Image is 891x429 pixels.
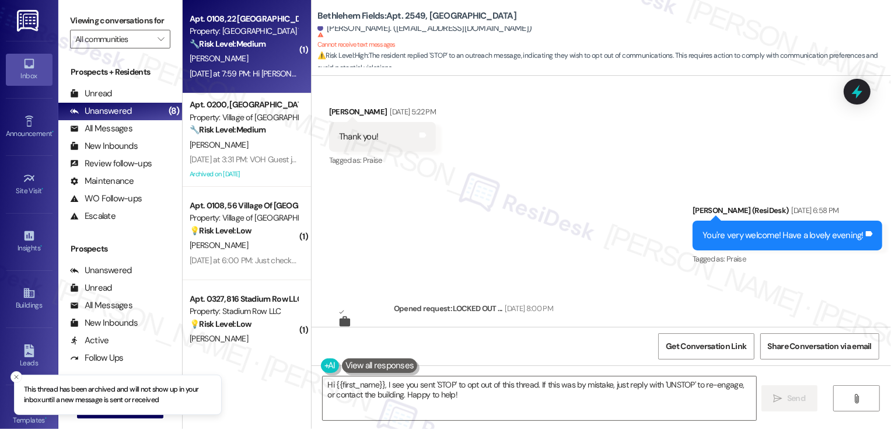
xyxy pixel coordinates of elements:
[190,25,298,37] div: Property: [GEOGRAPHIC_DATA] Townhomes
[70,105,132,117] div: Unanswered
[323,376,756,420] textarea: Hi {{first_name}}, I see you sent 'STOP' to opt out of this thread. If this was by mistake, just ...
[693,204,882,221] div: [PERSON_NAME] (ResiDesk)
[42,185,44,193] span: •
[70,12,170,30] label: Viewing conversations for
[317,51,368,60] strong: ⚠️ Risk Level: High
[190,212,298,224] div: Property: Village of [GEOGRAPHIC_DATA]
[158,34,164,44] i: 
[787,392,805,404] span: Send
[70,210,116,222] div: Escalate
[852,394,861,403] i: 
[70,88,112,100] div: Unread
[190,154,603,165] div: [DATE] at 3:31 PM: VOH Guest just popped up....there was a space in between, but I could not conn...
[329,106,436,122] div: [PERSON_NAME]
[188,167,299,182] div: Archived on [DATE]
[190,225,251,236] strong: 💡 Risk Level: Low
[6,341,53,372] a: Leads
[768,340,872,353] span: Share Conversation via email
[394,302,553,319] div: Opened request: LOCKED OUT ...
[190,333,248,344] span: [PERSON_NAME]
[70,317,138,329] div: New Inbounds
[387,106,436,118] div: [DATE] 5:22 PM
[317,50,891,75] span: : The resident replied 'STOP' to an outreach message, indicating they wish to opt out of communic...
[190,255,455,266] div: [DATE] at 6:00 PM: Just checking on picnic table. Lovely evenings to sit outside
[17,10,41,32] img: ResiDesk Logo
[726,254,746,264] span: Praise
[45,414,47,423] span: •
[70,352,124,364] div: Follow Ups
[52,128,54,136] span: •
[70,299,132,312] div: All Messages
[70,123,132,135] div: All Messages
[339,131,379,143] div: Thank you!
[6,54,53,85] a: Inbox
[190,53,248,64] span: [PERSON_NAME]
[760,333,879,360] button: Share Conversation via email
[774,394,782,403] i: 
[58,66,182,78] div: Prospects + Residents
[693,250,882,267] div: Tagged as:
[190,99,298,111] div: Apt. 0200, [GEOGRAPHIC_DATA]
[190,111,298,124] div: Property: Village of [GEOGRAPHIC_DATA]
[329,152,436,169] div: Tagged as:
[70,158,152,170] div: Review follow-ups
[190,39,265,49] strong: 🔧 Risk Level: Medium
[317,22,532,34] div: [PERSON_NAME]. ([EMAIL_ADDRESS][DOMAIN_NAME])
[190,200,298,212] div: Apt. 0108, 56 Village Of [GEOGRAPHIC_DATA]
[317,32,396,48] sup: Cannot receive text messages
[658,333,754,360] button: Get Conversation Link
[317,10,516,22] b: Bethlehem Fields: Apt. 2549, [GEOGRAPHIC_DATA]
[11,371,22,383] button: Close toast
[502,302,553,315] div: [DATE] 8:00 PM
[190,13,298,25] div: Apt. 0108, 22 [GEOGRAPHIC_DATA] Townhomes
[166,102,182,120] div: (8)
[70,175,134,187] div: Maintenance
[761,385,818,411] button: Send
[70,282,112,294] div: Unread
[666,340,746,353] span: Get Conversation Link
[190,139,248,150] span: [PERSON_NAME]
[789,204,839,217] div: [DATE] 6:58 PM
[363,155,382,165] span: Praise
[190,240,248,250] span: [PERSON_NAME]
[70,140,138,152] div: New Inbounds
[190,68,406,79] div: [DATE] at 7:59 PM: Hi [PERSON_NAME]. Can we speak privately?
[24,385,212,405] p: This thread has been archived and will not show up in your inbox until a new message is sent or r...
[6,169,53,200] a: Site Visit •
[40,242,42,250] span: •
[75,30,152,48] input: All communities
[190,319,251,329] strong: 💡 Risk Level: Low
[6,283,53,315] a: Buildings
[703,229,864,242] div: You're very welcome! Have a lovely evening!
[190,305,298,318] div: Property: Stadium Row LLC
[58,243,182,255] div: Prospects
[190,124,265,135] strong: 🔧 Risk Level: Medium
[190,293,298,305] div: Apt. 0327, 816 Stadium Row LLC
[70,193,142,205] div: WO Follow-ups
[70,334,109,347] div: Active
[70,264,132,277] div: Unanswered
[6,226,53,257] a: Insights •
